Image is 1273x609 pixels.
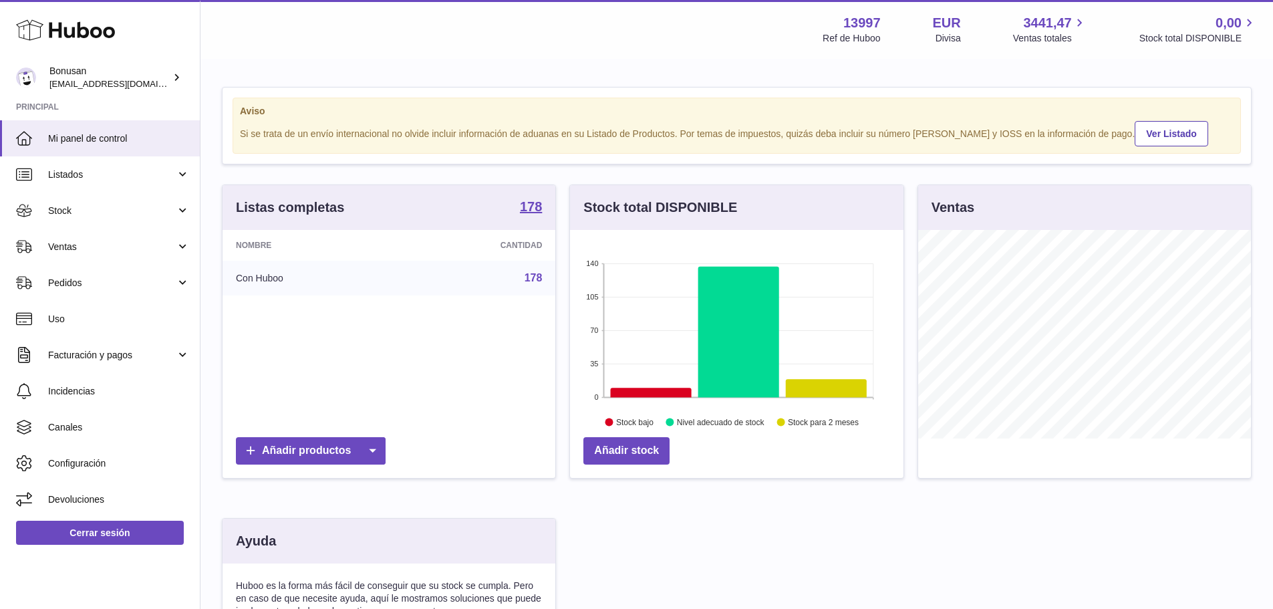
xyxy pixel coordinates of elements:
div: Bonusan [49,65,170,90]
a: 3441,47 Ventas totales [1013,14,1087,45]
span: Ventas totales [1013,32,1087,45]
h3: Stock total DISPONIBLE [583,199,737,217]
th: Cantidad [396,230,556,261]
text: 140 [586,259,598,267]
span: Configuración [48,457,190,470]
td: Con Huboo [223,261,396,295]
span: Ventas [48,241,176,253]
div: Si se trata de un envío internacional no olvide incluir información de aduanas en su Listado de P... [240,119,1234,146]
a: 0,00 Stock total DISPONIBLE [1139,14,1257,45]
text: 105 [586,293,598,301]
h3: Listas completas [236,199,344,217]
span: Devoluciones [48,493,190,506]
text: 70 [591,326,599,334]
span: Mi panel de control [48,132,190,145]
a: Cerrar sesión [16,521,184,545]
span: 0,00 [1216,14,1242,32]
span: Stock [48,205,176,217]
span: Listados [48,168,176,181]
div: Divisa [936,32,961,45]
span: Incidencias [48,385,190,398]
text: Stock para 2 meses [788,418,859,427]
a: Ver Listado [1135,121,1208,146]
span: Uso [48,313,190,326]
div: Ref de Huboo [823,32,880,45]
text: 0 [595,393,599,401]
text: 35 [591,360,599,368]
strong: 178 [520,200,542,213]
span: [EMAIL_ADDRESS][DOMAIN_NAME] [49,78,196,89]
a: Añadir stock [583,437,670,465]
strong: Aviso [240,105,1234,118]
a: 178 [525,272,543,283]
a: Añadir productos [236,437,386,465]
h3: Ventas [932,199,974,217]
strong: EUR [933,14,961,32]
img: info@bonusan.es [16,68,36,88]
span: 3441,47 [1023,14,1071,32]
text: Nivel adecuado de stock [677,418,765,427]
strong: 13997 [843,14,881,32]
span: Stock total DISPONIBLE [1139,32,1257,45]
text: Stock bajo [616,418,654,427]
h3: Ayuda [236,532,276,550]
span: Pedidos [48,277,176,289]
span: Facturación y pagos [48,349,176,362]
th: Nombre [223,230,396,261]
a: 178 [520,200,542,216]
span: Canales [48,421,190,434]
